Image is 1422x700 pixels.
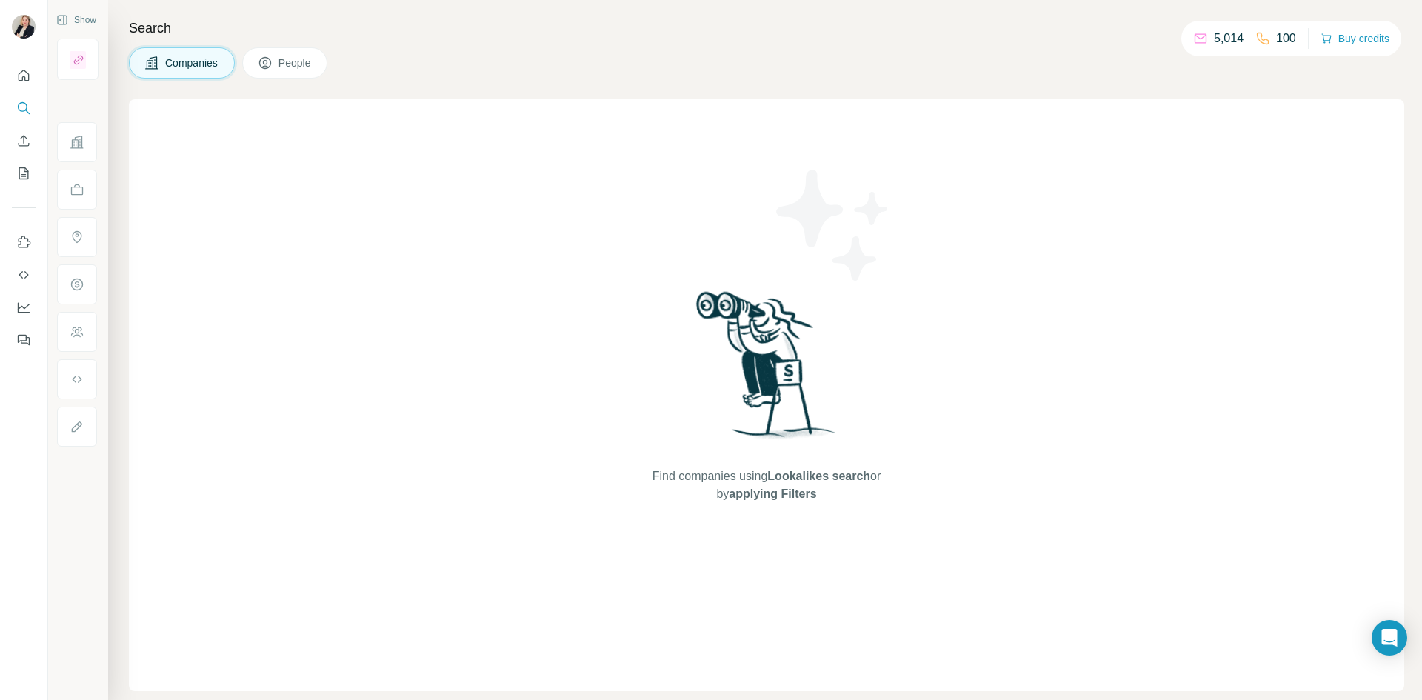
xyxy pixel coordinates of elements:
[12,62,36,89] button: Quick start
[12,160,36,187] button: My lists
[12,127,36,154] button: Enrich CSV
[1372,620,1407,656] div: Open Intercom Messenger
[648,467,885,503] span: Find companies using or by
[12,294,36,321] button: Dashboard
[12,229,36,256] button: Use Surfe on LinkedIn
[12,327,36,353] button: Feedback
[12,261,36,288] button: Use Surfe API
[46,9,107,31] button: Show
[12,95,36,121] button: Search
[690,287,844,453] img: Surfe Illustration - Woman searching with binoculars
[767,470,870,482] span: Lookalikes search
[1214,30,1244,47] p: 5,014
[165,56,219,70] span: Companies
[767,159,900,292] img: Surfe Illustration - Stars
[1321,28,1389,49] button: Buy credits
[129,18,1404,39] h4: Search
[1276,30,1296,47] p: 100
[729,487,816,500] span: applying Filters
[12,15,36,39] img: Avatar
[278,56,313,70] span: People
